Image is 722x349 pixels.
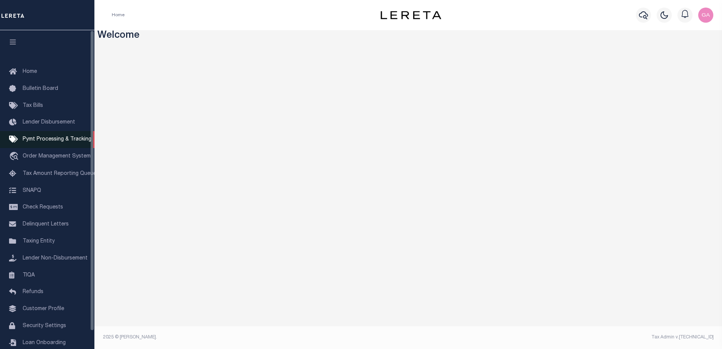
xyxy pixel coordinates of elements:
[23,154,91,159] span: Order Management System
[23,69,37,74] span: Home
[23,205,63,210] span: Check Requests
[698,8,713,23] img: svg+xml;base64,PHN2ZyB4bWxucz0iaHR0cDovL3d3dy53My5vcmcvMjAwMC9zdmciIHBvaW50ZXItZXZlbnRzPSJub25lIi...
[23,256,88,261] span: Lender Non-Disbursement
[23,86,58,91] span: Bulletin Board
[23,239,55,244] span: Taxing Entity
[23,137,91,142] span: Pymt Processing & Tracking
[23,120,75,125] span: Lender Disbursement
[9,152,21,162] i: travel_explore
[23,222,69,227] span: Delinquent Letters
[112,12,125,19] li: Home
[23,306,64,312] span: Customer Profile
[414,334,714,341] div: Tax Admin v.[TECHNICAL_ID]
[23,340,66,346] span: Loan Onboarding
[23,272,35,278] span: TIQA
[23,289,43,295] span: Refunds
[97,334,409,341] div: 2025 © [PERSON_NAME].
[97,30,719,42] h3: Welcome
[23,188,41,193] span: SNAPQ
[23,103,43,108] span: Tax Bills
[381,11,441,19] img: logo-dark.svg
[23,323,66,329] span: Security Settings
[23,171,96,176] span: Tax Amount Reporting Queue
